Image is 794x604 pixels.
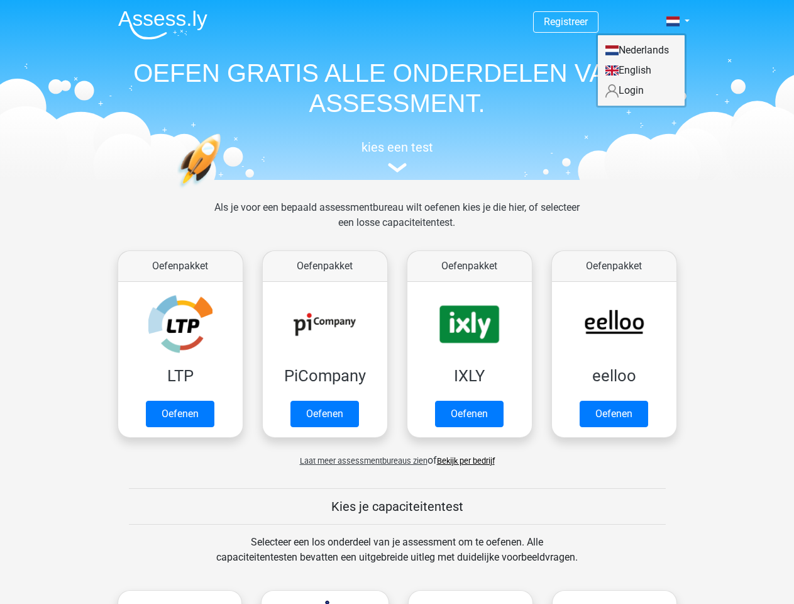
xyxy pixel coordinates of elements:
div: of [108,443,686,468]
a: Login [598,81,685,101]
h5: kies een test [108,140,686,155]
a: kies een test [108,140,686,173]
a: Bekijk per bedrijf [437,456,495,466]
img: Assessly [118,10,207,40]
a: Registreer [544,16,588,28]
span: Laat meer assessmentbureaus zien [300,456,427,466]
div: Als je voor een bepaald assessmentbureau wilt oefenen kies je die hier, of selecteer een losse ca... [204,200,590,245]
a: Oefenen [580,401,648,427]
img: assessment [388,163,407,172]
div: Selecteer een los onderdeel van je assessment om te oefenen. Alle capaciteitentesten bevatten een... [204,535,590,580]
a: Oefenen [290,401,359,427]
a: English [598,60,685,81]
a: Oefenen [146,401,214,427]
a: Oefenen [435,401,504,427]
a: Nederlands [598,40,685,60]
h1: OEFEN GRATIS ALLE ONDERDELEN VAN JE ASSESSMENT. [108,58,686,118]
img: oefenen [177,133,270,247]
h5: Kies je capaciteitentest [129,499,666,514]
